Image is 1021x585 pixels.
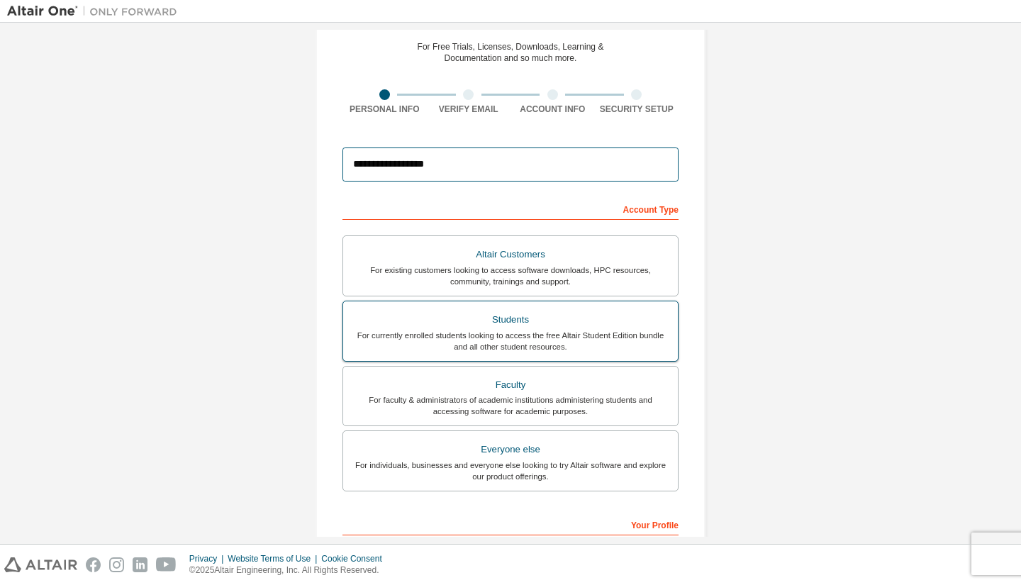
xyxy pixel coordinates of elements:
div: Security Setup [595,104,679,115]
img: Altair One [7,4,184,18]
div: Verify Email [427,104,511,115]
div: Cookie Consent [321,553,390,564]
img: facebook.svg [86,557,101,572]
div: Website Terms of Use [228,553,321,564]
div: Faculty [352,375,669,395]
div: For Free Trials, Licenses, Downloads, Learning & Documentation and so much more. [418,41,604,64]
div: For individuals, businesses and everyone else looking to try Altair software and explore our prod... [352,459,669,482]
div: Create an Altair One Account [401,16,620,33]
div: Everyone else [352,440,669,459]
div: For existing customers looking to access software downloads, HPC resources, community, trainings ... [352,264,669,287]
div: For currently enrolled students looking to access the free Altair Student Edition bundle and all ... [352,330,669,352]
p: © 2025 Altair Engineering, Inc. All Rights Reserved. [189,564,391,576]
div: For faculty & administrators of academic institutions administering students and accessing softwa... [352,394,669,417]
img: instagram.svg [109,557,124,572]
img: altair_logo.svg [4,557,77,572]
img: linkedin.svg [133,557,147,572]
div: Account Info [510,104,595,115]
div: Personal Info [342,104,427,115]
div: Your Profile [342,513,679,535]
div: Altair Customers [352,245,669,264]
img: youtube.svg [156,557,177,572]
div: Privacy [189,553,228,564]
div: Account Type [342,197,679,220]
div: Students [352,310,669,330]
